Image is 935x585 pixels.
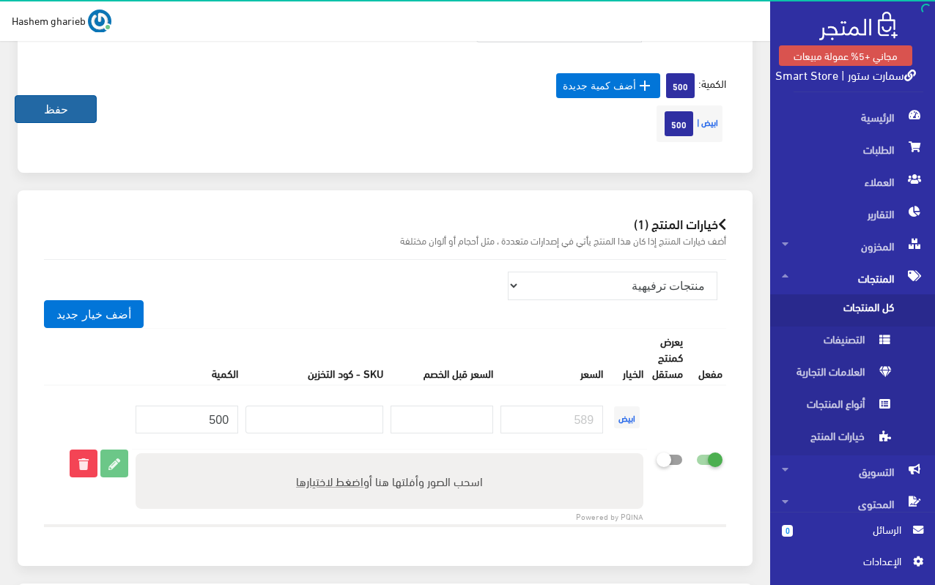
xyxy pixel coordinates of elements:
[782,391,893,423] span: أنواع المنتجات
[657,105,722,142] span: ابيض |
[782,133,923,165] span: الطلبات
[770,294,935,327] a: كل المنتجات
[44,300,144,328] button: أضف خيار جديد
[12,11,86,29] span: Hashem gharieb
[770,230,935,262] a: المخزون
[666,73,695,98] span: 500
[556,73,660,98] button: أضف كمية جديدة
[647,328,687,385] th: يعرض كمنتج مستقل
[614,406,640,428] span: ابيض
[770,488,935,520] a: المحتوى
[782,101,923,133] span: الرئيسية
[770,165,935,198] a: العملاء
[387,328,497,385] th: السعر قبل الخصم
[497,328,607,385] th: السعر
[782,423,893,455] span: خيارات المنتج
[132,328,242,385] th: الكمية
[770,423,935,455] a: خيارات المنتج
[819,12,898,40] img: .
[770,262,935,294] a: المنتجات
[782,455,923,488] span: التسويق
[576,513,643,520] a: Powered by PQINA
[782,294,893,327] span: كل المنتجات
[782,359,893,391] span: العلامات التجارية
[779,45,912,66] a: مجاني +5% عمولة مبيعات
[782,488,923,520] span: المحتوى
[770,198,935,230] a: التقارير
[794,553,901,569] span: اﻹعدادات
[290,467,489,496] label: اسحب الصور وأفلتها هنا أو
[805,521,901,537] span: الرسائل
[607,328,647,385] th: الخيار
[88,10,111,33] img: ...
[636,77,654,94] i: 
[782,198,923,230] span: التقارير
[770,391,935,423] a: أنواع المنتجات
[770,133,935,165] a: الطلبات
[782,525,793,537] span: 0
[782,521,923,553] a: 0 الرسائل
[770,359,935,391] a: العلامات التجارية
[782,262,923,294] span: المنتجات
[770,327,935,359] a: التصنيفات
[12,9,111,32] a: ... Hashem gharieb
[782,230,923,262] span: المخزون
[15,95,97,123] button: حفظ
[44,234,726,248] small: أضف خيارات المنتج إذا كان هذا المنتج يأتي في إصدارات متعددة ، مثل أحجام أو ألوان مختلفة
[242,328,387,385] th: SKU - كود التخزين
[44,217,726,231] h2: خيارات المنتج (1)
[782,165,923,198] span: العملاء
[782,327,893,359] span: التصنيفات
[18,485,73,540] iframe: Drift Widget Chat Controller
[687,328,726,385] th: مفعل
[770,101,935,133] a: الرئيسية
[775,64,916,85] a: سمارت ستور | Smart Store
[500,406,603,433] input: 589
[782,553,923,576] a: اﻹعدادات
[665,111,693,136] span: 500
[296,471,363,492] span: اضغط لاختيارها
